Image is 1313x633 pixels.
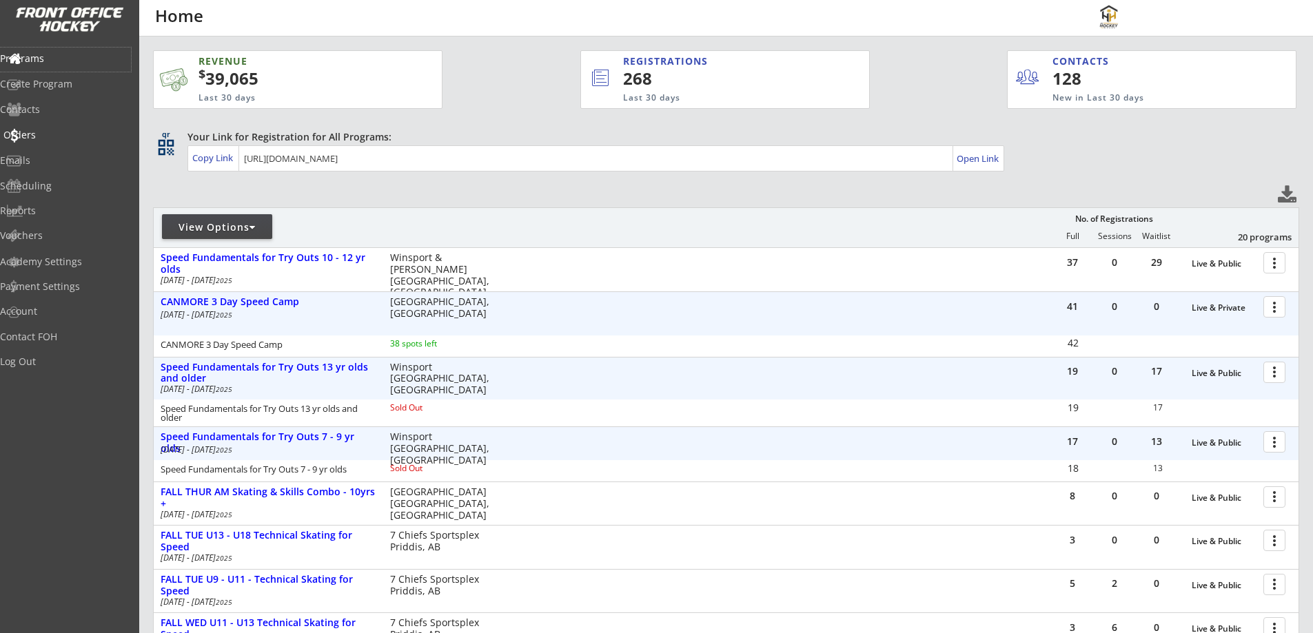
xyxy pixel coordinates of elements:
button: more_vert [1263,431,1285,453]
div: Speed Fundamentals for Try Outs 7 - 9 yr olds [161,465,371,474]
div: 0 [1094,491,1135,501]
div: 38 spots left [390,340,479,348]
div: Live & Public [1192,369,1256,378]
div: Sold Out [390,404,479,412]
div: Orders [3,130,128,140]
button: more_vert [1263,296,1285,318]
div: 8 [1052,491,1093,501]
div: 128 [1052,67,1137,90]
div: 5 [1052,579,1093,588]
div: Sessions [1094,231,1135,241]
button: more_vert [1263,252,1285,273]
div: 7 Chiefs Sportsplex Priddis, AB [390,574,498,597]
div: 3 [1052,623,1093,632]
div: 7 Chiefs Sportsplex Priddis, AB [390,530,498,553]
a: Open Link [957,149,1000,168]
div: 39,065 [199,67,398,90]
div: 0 [1136,535,1177,545]
div: Last 30 days [623,92,813,104]
em: 2025 [216,310,232,320]
em: 2025 [216,384,232,394]
div: 0 [1136,579,1177,588]
div: [DATE] - [DATE] [161,385,371,393]
div: Waitlist [1135,231,1177,241]
div: Last 30 days [199,92,375,104]
div: 20 programs [1220,231,1292,243]
div: 2 [1094,579,1135,588]
div: 18 [1052,464,1093,473]
div: 0 [1094,366,1135,376]
div: Speed Fundamentals for Try Outs 13 yr olds and older [161,404,371,422]
button: more_vert [1263,530,1285,551]
div: 0 [1136,302,1177,311]
div: 17 [1136,366,1177,376]
div: Your Link for Registration for All Programs: [187,130,1256,144]
div: qr [157,130,174,139]
div: 37 [1052,258,1093,267]
div: Winsport & [PERSON_NAME][GEOGRAPHIC_DATA], [GEOGRAPHIC_DATA] [390,252,498,298]
button: more_vert [1263,362,1285,383]
div: Live & Public [1192,493,1256,503]
em: 2025 [216,510,232,519]
div: 6 [1094,623,1135,632]
div: No. of Registrations [1071,214,1157,224]
div: 17 [1137,404,1178,412]
em: 2025 [216,276,232,285]
em: 2025 [216,597,232,607]
button: more_vert [1263,574,1285,595]
div: Live & Public [1192,438,1256,448]
em: 2025 [216,445,232,455]
div: 0 [1136,491,1177,501]
div: CANMORE 3 Day Speed Camp [161,296,376,308]
sup: $ [199,65,205,82]
div: 19 [1052,366,1093,376]
em: 2025 [216,553,232,563]
div: 0 [1136,623,1177,632]
div: Live & Public [1192,537,1256,546]
div: [DATE] - [DATE] [161,598,371,606]
div: Open Link [957,153,1000,165]
div: View Options [162,220,272,234]
div: REVENUE [199,54,375,68]
div: [GEOGRAPHIC_DATA] [GEOGRAPHIC_DATA], [GEOGRAPHIC_DATA] [390,486,498,521]
div: Speed Fundamentals for Try Outs 13 yr olds and older [161,362,376,385]
div: [DATE] - [DATE] [161,510,371,519]
div: Full [1052,231,1093,241]
div: 19 [1052,403,1093,413]
div: [DATE] - [DATE] [161,311,371,319]
div: 13 [1136,437,1177,446]
div: Live & Private [1192,303,1256,313]
div: 0 [1094,302,1135,311]
button: more_vert [1263,486,1285,508]
div: New in Last 30 days [1052,92,1232,104]
div: CONTACTS [1052,54,1115,68]
div: FALL TUE U13 - U18 Technical Skating for Speed [161,530,376,553]
div: CANMORE 3 Day Speed Camp [161,340,371,349]
div: 0 [1094,258,1135,267]
div: [GEOGRAPHIC_DATA], [GEOGRAPHIC_DATA] [390,296,498,320]
button: qr_code [156,137,176,158]
div: 268 [623,67,823,90]
div: Live & Public [1192,259,1256,269]
div: Speed Fundamentals for Try Outs 10 - 12 yr olds [161,252,376,276]
div: Live & Public [1192,581,1256,590]
div: 41 [1052,302,1093,311]
div: Winsport [GEOGRAPHIC_DATA], [GEOGRAPHIC_DATA] [390,431,498,466]
div: 42 [1052,338,1093,348]
div: [DATE] - [DATE] [161,446,371,454]
div: Sold Out [390,464,479,473]
div: 17 [1052,437,1093,446]
div: [DATE] - [DATE] [161,554,371,562]
div: Winsport [GEOGRAPHIC_DATA], [GEOGRAPHIC_DATA] [390,362,498,396]
div: 3 [1052,535,1093,545]
div: 29 [1136,258,1177,267]
div: 13 [1137,464,1178,473]
div: Copy Link [192,152,236,164]
div: 0 [1094,535,1135,545]
div: REGISTRATIONS [623,54,805,68]
div: FALL TUE U9 - U11 - Technical Skating for Speed [161,574,376,597]
div: [DATE] - [DATE] [161,276,371,284]
div: FALL THUR AM Skating & Skills Combo - 10yrs + [161,486,376,510]
div: 0 [1094,437,1135,446]
div: Speed Fundamentals for Try Outs 7 - 9 yr olds [161,431,376,455]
